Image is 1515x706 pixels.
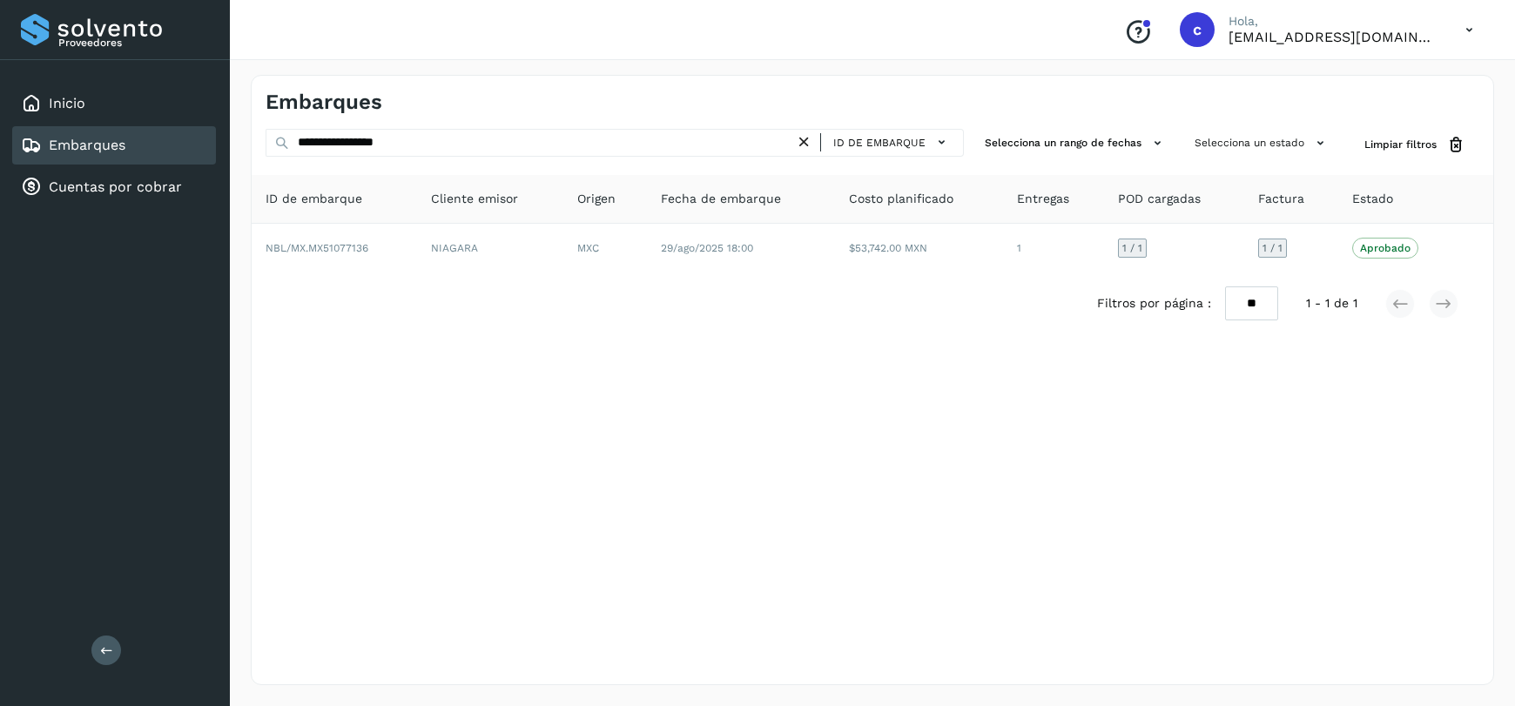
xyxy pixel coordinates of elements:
[1097,294,1211,313] span: Filtros por página :
[49,178,182,195] a: Cuentas por cobrar
[1118,190,1201,208] span: POD cargadas
[1364,137,1437,152] span: Limpiar filtros
[1262,243,1283,253] span: 1 / 1
[849,190,953,208] span: Costo planificado
[266,90,382,115] h4: Embarques
[661,190,781,208] span: Fecha de embarque
[978,129,1174,158] button: Selecciona un rango de fechas
[1229,14,1438,29] p: Hola,
[1229,29,1438,45] p: cuentasespeciales8_met@castores.com.mx
[563,224,647,272] td: MXC
[1188,129,1337,158] button: Selecciona un estado
[661,242,753,254] span: 29/ago/2025 18:00
[1017,190,1069,208] span: Entregas
[1003,224,1105,272] td: 1
[833,135,926,151] span: ID de embarque
[58,37,209,49] p: Proveedores
[828,130,956,155] button: ID de embarque
[1306,294,1357,313] span: 1 - 1 de 1
[266,242,368,254] span: NBL/MX.MX51077136
[1352,190,1393,208] span: Estado
[1350,129,1479,161] button: Limpiar filtros
[12,84,216,123] div: Inicio
[1360,242,1411,254] p: Aprobado
[835,224,1003,272] td: $53,742.00 MXN
[12,126,216,165] div: Embarques
[266,190,362,208] span: ID de embarque
[49,137,125,153] a: Embarques
[12,168,216,206] div: Cuentas por cobrar
[577,190,616,208] span: Origen
[417,224,562,272] td: NIAGARA
[1258,190,1304,208] span: Factura
[431,190,518,208] span: Cliente emisor
[49,95,85,111] a: Inicio
[1122,243,1142,253] span: 1 / 1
